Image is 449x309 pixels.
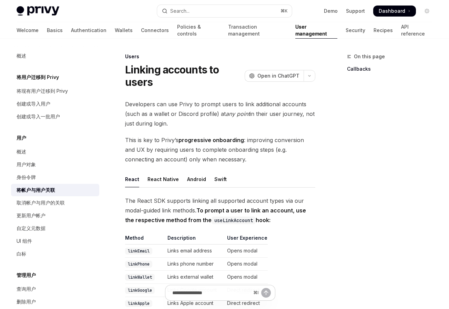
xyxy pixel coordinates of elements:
a: Basics [47,22,63,39]
a: API reference [401,22,432,39]
a: 创建或导入一批用户 [11,110,99,123]
a: 将帐户与用户关联 [11,184,99,196]
span: Developers can use Privy to prompt users to link additional accounts (such as a wallet or Discord... [125,99,315,128]
div: Users [125,53,315,60]
a: Authentication [71,22,106,39]
strong: To prompt a user to link an account, use the respective method from the hook: [125,207,306,223]
font: 查询用户 [17,286,36,292]
td: Links phone number [165,258,224,271]
td: Links external wallet [165,271,224,284]
font: 将现有用户迁移到 Privy [17,88,68,94]
span: ⌘ K [280,8,288,14]
span: On this page [354,52,385,61]
span: Open in ChatGPT [257,72,299,79]
button: Open search [157,5,292,17]
th: User Experience [224,235,268,245]
td: Opens modal [224,258,268,271]
code: linkWallet [125,274,155,281]
a: 白标 [11,248,99,260]
font: 更新用户帐户 [17,212,45,218]
a: Transaction management [228,22,287,39]
div: Swift [214,171,227,187]
span: Dashboard [379,8,405,14]
font: 创建或导入用户 [17,101,50,107]
div: React [125,171,139,187]
font: 删除用户 [17,299,36,305]
font: 概述 [17,53,26,59]
font: 概述 [17,149,26,154]
a: 概述 [11,146,99,158]
a: 自定义元数据 [11,222,99,235]
a: 概述 [11,50,99,62]
th: Method [125,235,165,245]
font: UI 组件 [17,238,32,244]
span: The React SDK supports linking all supported account types via our modal-guided link methods. [125,196,315,225]
button: Open in ChatGPT [245,70,304,82]
a: Wallets [115,22,133,39]
font: 用户 [17,135,26,141]
a: User management [295,22,337,39]
a: Security [346,22,365,39]
td: Links email address [165,245,224,258]
td: Opens modal [224,271,268,284]
div: Android [187,171,206,187]
font: 管理用户 [17,272,36,278]
button: Send message [261,288,271,298]
font: 将帐户与用户关联 [17,187,55,193]
button: Toggle dark mode [421,6,432,17]
a: Dashboard [373,6,416,17]
font: 身份令牌 [17,174,36,180]
input: Ask a question... [172,285,251,300]
em: any point [226,110,250,117]
strong: progressive onboarding [178,137,244,143]
font: 取消帐户与用户的关联 [17,200,65,206]
font: 将用户迁移到 Privy [17,74,59,80]
a: 身份令牌 [11,171,99,183]
a: Support [346,8,365,14]
a: 取消帐户与用户的关联 [11,197,99,209]
a: Connectors [141,22,169,39]
a: Policies & controls [177,22,220,39]
a: 创建或导入用户 [11,98,99,110]
span: This is key to Privy’s : improving conversion and UX by requiring users to complete onboarding st... [125,135,315,164]
a: 查询用户 [11,283,99,295]
td: Opens modal [224,245,268,258]
div: React Native [147,171,179,187]
a: Recipes [374,22,393,39]
font: 用户对象 [17,161,36,167]
a: 删除用户 [11,296,99,308]
div: Search... [170,7,190,15]
a: 将现有用户迁移到 Privy [11,85,99,97]
img: light logo [17,6,59,16]
a: Callbacks [347,63,438,74]
a: 更新用户帐户 [11,209,99,222]
font: 自定义元数据 [17,225,45,231]
th: Description [165,235,224,245]
code: linkPhone [125,261,152,268]
a: 用户对象 [11,158,99,171]
h1: Linking accounts to users [125,63,242,88]
a: UI 组件 [11,235,99,247]
code: useLinkAccount [212,217,256,224]
font: 创建或导入一批用户 [17,113,60,119]
a: Demo [324,8,338,14]
a: Welcome [17,22,39,39]
font: 白标 [17,251,26,257]
code: linkEmail [125,248,152,255]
